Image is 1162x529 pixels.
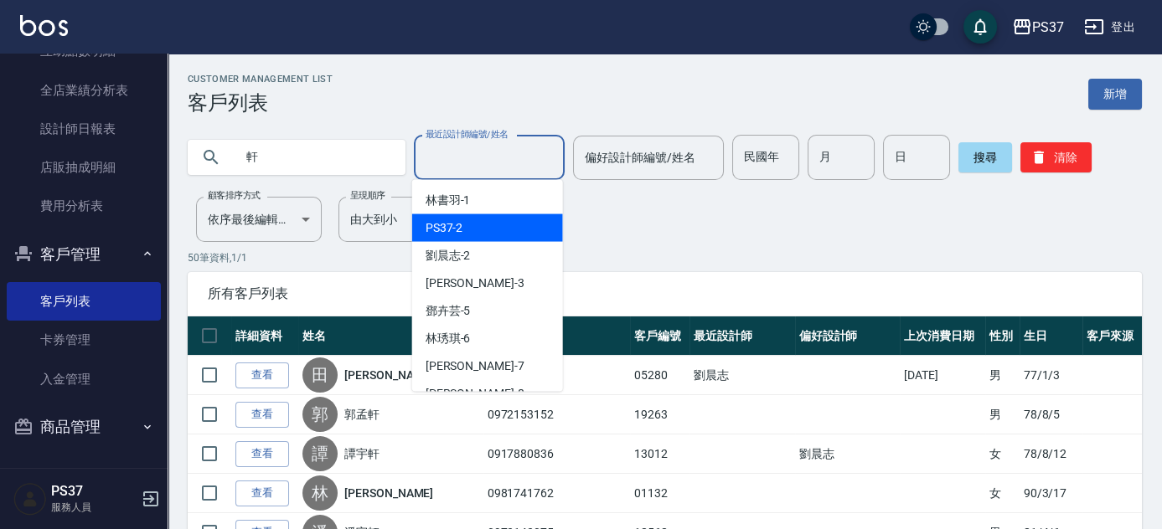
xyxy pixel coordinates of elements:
span: 林琇琪 -6 [426,330,471,347]
img: Person [13,482,47,516]
span: 鄧卉芸 -5 [426,302,471,320]
label: 最近設計師編號/姓名 [426,128,509,141]
img: Logo [20,15,68,36]
button: save [963,10,997,44]
a: 設計師日報表 [7,110,161,148]
button: 登出 [1077,12,1142,43]
td: 男 [985,356,1020,395]
a: 譚宇軒 [344,445,380,462]
td: 0981741762 [483,474,630,513]
th: 最近設計師 [689,316,795,356]
th: 性別 [985,316,1020,356]
div: PS37 [1032,17,1064,38]
td: 劉晨志 [795,434,901,474]
span: [PERSON_NAME] -8 [426,385,524,403]
td: 77/1/3 [1020,356,1082,395]
td: 女 [985,474,1020,513]
td: 78/8/12 [1020,434,1082,474]
td: 78/8/5 [1020,395,1082,434]
a: 卡券管理 [7,321,161,359]
td: 13012 [630,434,689,474]
td: 男 [985,395,1020,434]
th: 生日 [1020,316,1082,356]
div: 郭 [302,397,338,432]
td: 劉晨志 [689,356,795,395]
h2: Customer Management List [188,74,333,85]
th: 客戶來源 [1082,316,1142,356]
th: 上次消費日期 [900,316,984,356]
label: 顧客排序方式 [208,189,261,202]
td: 19263 [630,395,689,434]
td: 女 [985,434,1020,474]
th: 偏好設計師 [795,316,901,356]
td: 0917880836 [483,434,630,474]
a: 全店業績分析表 [7,71,161,110]
button: 清除 [1020,142,1092,172]
td: 01132 [630,474,689,513]
a: 郭孟軒 [344,406,380,423]
a: 店販抽成明細 [7,148,161,187]
span: [PERSON_NAME] -7 [426,357,524,375]
button: 搜尋 [958,142,1012,172]
div: 依序最後編輯時間 [196,197,322,242]
span: 林書羽 -1 [426,192,471,209]
span: 劉晨志 -2 [426,247,471,264]
th: 客戶編號 [630,316,689,356]
a: 查看 [235,441,289,467]
a: 查看 [235,402,289,428]
td: 0972153152 [483,395,630,434]
p: 服務人員 [51,500,137,515]
a: [PERSON_NAME](儲卡) [344,367,465,383]
button: 商品管理 [7,405,161,449]
label: 呈現順序 [350,189,385,202]
td: [DATE] [900,356,984,395]
p: 50 筆資料, 1 / 1 [188,250,1142,265]
div: 由大到小 [338,197,464,242]
a: 費用分析表 [7,187,161,225]
div: 田 [302,357,338,393]
div: 林 [302,475,338,511]
button: 客戶管理 [7,233,161,276]
a: [PERSON_NAME] [344,485,433,501]
a: 查看 [235,480,289,506]
button: PS37 [1005,10,1071,44]
td: 05280 [630,356,689,395]
span: PS37 -2 [426,219,463,237]
th: 詳細資料 [231,316,298,356]
input: 搜尋關鍵字 [235,135,392,180]
a: 查看 [235,362,289,388]
span: 所有客戶列表 [208,285,1122,302]
a: 客戶列表 [7,282,161,321]
a: 入金管理 [7,360,161,398]
td: 90/3/17 [1020,474,1082,513]
h5: PS37 [51,483,137,500]
th: 姓名 [298,316,483,356]
span: [PERSON_NAME] -3 [426,275,524,292]
div: 譚 [302,436,338,471]
a: 新增 [1088,79,1142,110]
h3: 客戶列表 [188,91,333,115]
